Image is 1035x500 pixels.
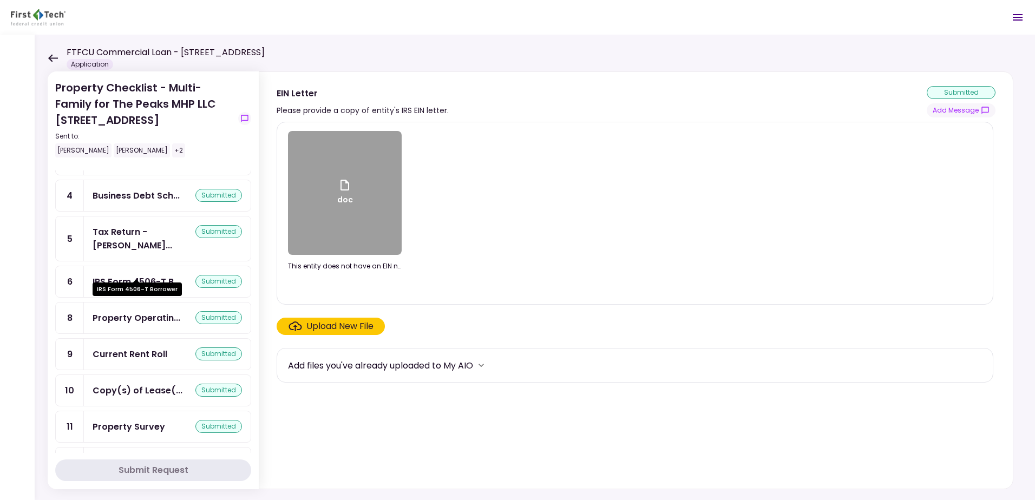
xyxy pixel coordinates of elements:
[1005,4,1031,30] button: Open menu
[277,318,385,335] span: Click here to upload the required document
[306,320,374,333] div: Upload New File
[55,338,251,370] a: 9Current Rent Rollsubmitted
[473,357,489,373] button: more
[114,143,170,157] div: [PERSON_NAME]
[238,112,251,125] button: show-messages
[55,216,251,261] a: 5Tax Return - Borrowersubmitted
[67,46,265,59] h1: FTFCU Commercial Loan - [STREET_ADDRESS]
[277,104,449,117] div: Please provide a copy of entity's IRS EIN letter.
[55,143,112,157] div: [PERSON_NAME]
[93,311,180,325] div: Property Operating Statements
[172,143,185,157] div: +2
[288,261,402,271] div: This entity does not have an EIN number.docx
[195,225,242,238] div: submitted
[93,420,165,433] div: Property Survey
[55,447,251,479] a: 12Prior Environmental Phase I and/or Phase IIsubmitted
[55,266,251,298] a: 6IRS Form 4506-T Borrowersubmitted
[56,375,84,406] div: 10
[55,80,234,157] div: Property Checklist - Multi-Family for The Peaks MHP LLC [STREET_ADDRESS]
[55,180,251,212] a: 4Business Debt Schedulesubmitted
[56,302,84,333] div: 8
[55,131,234,141] div: Sent to:
[93,347,167,361] div: Current Rent Roll
[288,359,473,372] div: Add files you've already uploaded to My AIO
[195,347,242,360] div: submitted
[93,384,182,397] div: Copy(s) of Lease(s) and Amendment(s)
[93,189,180,202] div: Business Debt Schedule
[259,71,1013,489] div: EIN LetterPlease provide a copy of entity's IRS EIN letter.submittedshow-messagesdocThis entity d...
[56,266,84,297] div: 6
[337,179,353,208] div: doc
[195,275,242,288] div: submitted
[277,87,449,100] div: EIN Letter
[927,86,995,99] div: submitted
[56,339,84,370] div: 9
[195,189,242,202] div: submitted
[56,216,84,261] div: 5
[93,282,182,296] div: IRS Form 4506-T Borrower
[55,374,251,406] a: 10Copy(s) of Lease(s) and Amendment(s)submitted
[55,459,251,481] button: Submit Request
[195,384,242,397] div: submitted
[195,311,242,324] div: submitted
[93,225,195,252] div: Tax Return - Borrower
[119,464,188,477] div: Submit Request
[56,411,84,442] div: 11
[55,411,251,443] a: 11Property Surveysubmitted
[11,9,65,25] img: Partner icon
[927,103,995,117] button: show-messages
[55,302,251,334] a: 8Property Operating Statementssubmitted
[56,180,84,211] div: 4
[56,448,84,478] div: 12
[195,420,242,433] div: submitted
[67,59,113,70] div: Application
